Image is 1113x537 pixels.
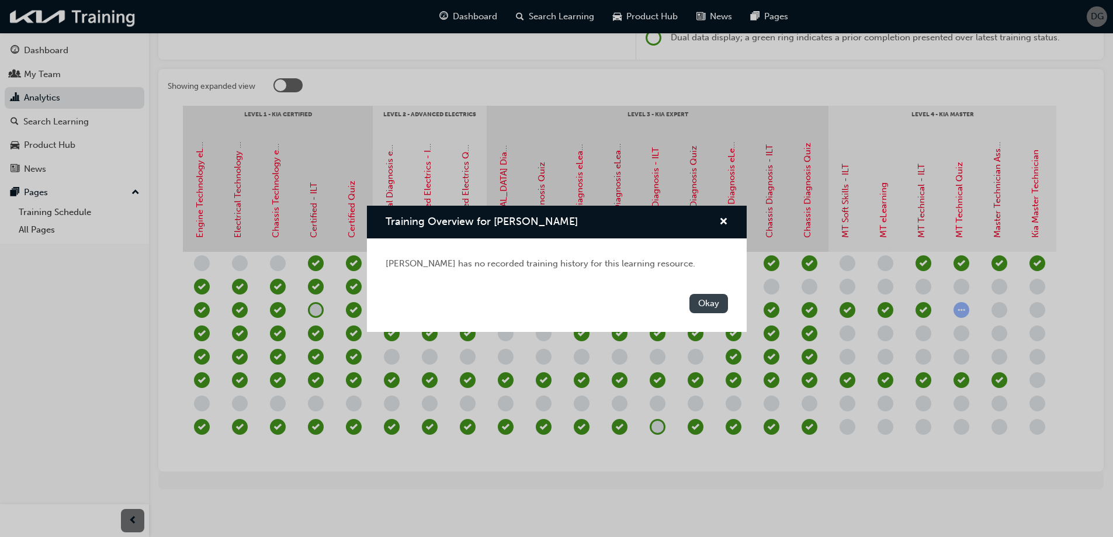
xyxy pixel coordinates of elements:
[386,215,578,228] span: Training Overview for [PERSON_NAME]
[386,257,728,271] div: [PERSON_NAME] has no recorded training history for this learning resource.
[719,215,728,230] button: cross-icon
[367,206,747,332] div: Training Overview for Sahan Dilruk
[719,217,728,228] span: cross-icon
[689,294,728,313] button: Okay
